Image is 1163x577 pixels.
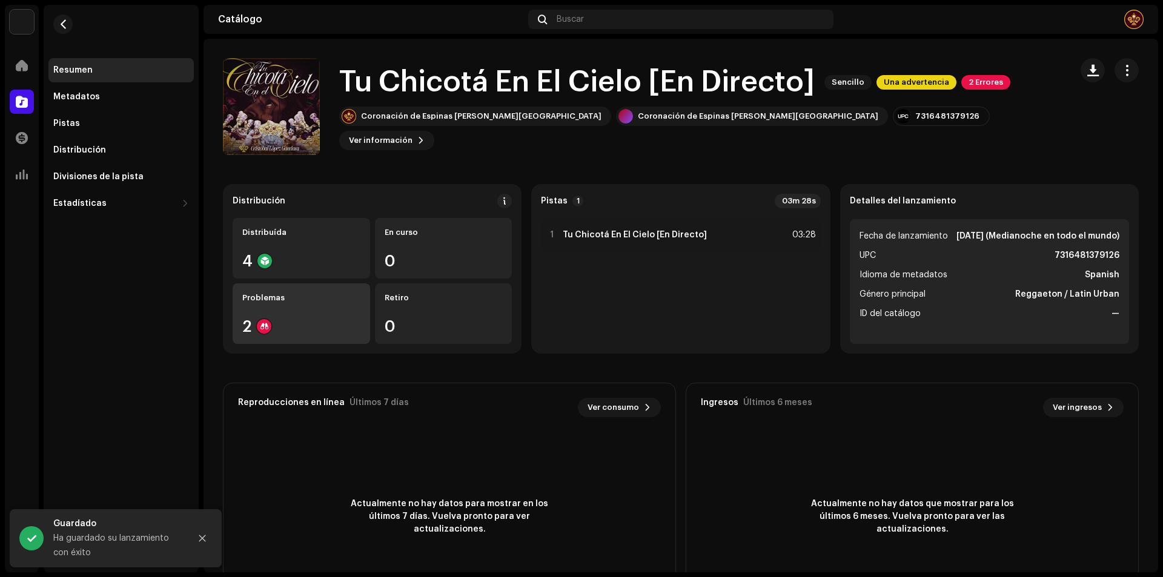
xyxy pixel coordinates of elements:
span: Ver ingresos [1053,395,1102,420]
div: Ingresos [701,398,738,407]
re-m-nav-item: Metadatos [48,85,194,109]
div: Reproducciones en línea [238,398,345,407]
div: Distribución [233,196,285,206]
span: UPC [860,248,876,263]
strong: 7316481379126 [1055,248,1119,263]
div: Últimos 7 días [350,398,409,407]
div: Distribución [53,145,106,155]
span: Género principal [860,287,926,302]
div: 7316481379126 [915,111,979,121]
strong: Spanish [1085,268,1119,282]
span: Una advertencia [876,75,956,90]
re-m-nav-item: Divisiones de la pista [48,165,194,189]
div: Coronación de Espinas [PERSON_NAME][GEOGRAPHIC_DATA] [361,111,601,121]
div: Resumen [53,65,93,75]
div: En curso [385,228,503,237]
strong: Detalles del lanzamiento [850,196,956,206]
span: Actualmente no hay datos que mostrar para los últimos 6 meses. Vuelva pronto para ver las actuali... [803,498,1021,536]
div: Retiro [385,293,503,303]
div: Metadatos [53,92,100,102]
div: Catálogo [218,15,523,24]
button: Ver consumo [578,398,661,417]
h1: Tu Chicotá En El Cielo [En Directo] [339,63,815,102]
div: Ha guardado su lanzamiento con éxito [53,531,181,560]
div: Coronación de Espinas [PERSON_NAME][GEOGRAPHIC_DATA] [638,111,878,121]
span: 2 Errores [961,75,1010,90]
div: Últimos 6 meses [743,398,812,407]
strong: Reggaeton / Latin Urban [1015,287,1119,302]
img: f6eb42a2-c7d0-4188-b875-52be910edd0c [342,109,356,124]
span: ID del catálogo [860,306,921,321]
img: 6a06a1ea-2af8-4909-9e4f-0f8d507fbd9d [1124,10,1144,29]
span: Actualmente no hay datos para mostrar en los últimos 7 días. Vuelva pronto para ver actualizaciones. [340,498,558,536]
span: Buscar [557,15,584,24]
button: Ver ingresos [1043,398,1124,417]
div: 03:28 [789,228,816,242]
p-badge: 1 [572,196,583,206]
div: Problemas [242,293,360,303]
re-m-nav-dropdown: Estadísticas [48,191,194,216]
div: Distribuída [242,228,360,237]
span: Sencillo [824,75,872,90]
re-m-nav-item: Resumen [48,58,194,82]
img: 297a105e-aa6c-4183-9ff4-27133c00f2e2 [10,10,34,34]
button: Ver información [339,131,434,150]
strong: — [1112,306,1119,321]
re-m-nav-item: Distribución [48,138,194,162]
div: Pistas [53,119,80,128]
strong: Pistas [541,196,568,206]
div: Estadísticas [53,199,107,208]
div: 03m 28s [775,194,821,208]
button: Close [190,526,214,550]
span: Idioma de metadatos [860,268,947,282]
re-m-nav-item: Pistas [48,111,194,136]
span: Fecha de lanzamiento [860,229,948,243]
strong: Tu Chicotá En El Cielo [En Directo] [563,230,707,240]
span: Ver consumo [588,395,639,420]
div: Guardado [53,516,181,531]
div: Divisiones de la pista [53,172,144,182]
span: Ver información [349,128,413,153]
strong: [DATE] (Medianoche en todo el mundo) [956,229,1119,243]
